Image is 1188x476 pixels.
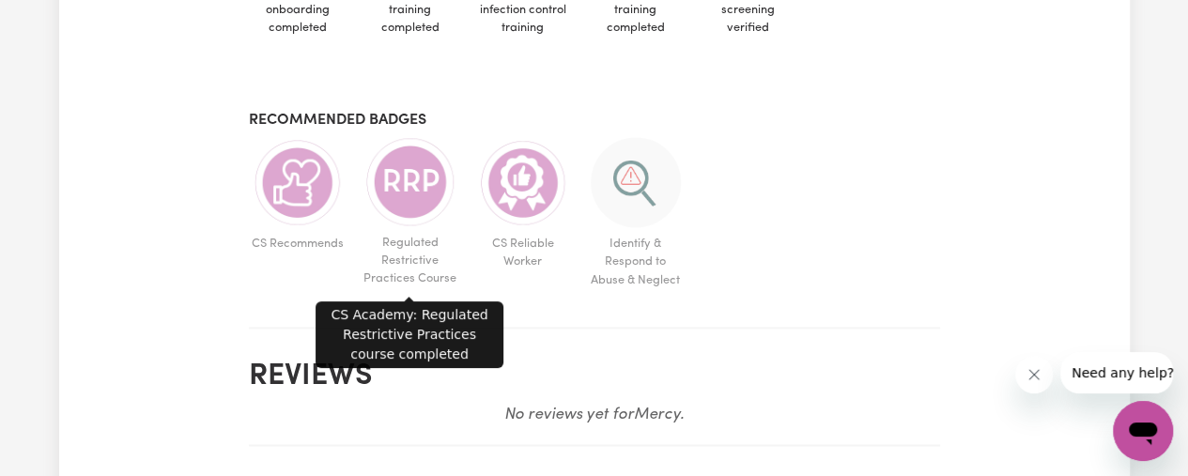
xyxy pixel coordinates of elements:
img: Care worker is most reliable worker [478,137,568,227]
h3: Recommended badges [249,112,940,130]
em: No reviews yet for Mercy . [504,407,684,422]
iframe: Button to launch messaging window [1113,401,1173,461]
span: Regulated Restrictive Practices Course [362,226,459,296]
span: CS Recommends [249,227,347,260]
div: CS Academy: Regulated Restrictive Practices course completed [316,301,503,368]
iframe: Message from company [1060,352,1173,393]
span: Need any help? [11,13,114,28]
iframe: Close message [1015,356,1053,393]
img: Care worker is recommended by Careseekers [253,137,343,227]
span: CS Reliable Worker [474,227,572,278]
h2: Reviews [249,359,940,394]
span: Identify & Respond to Abuse & Neglect [587,227,685,297]
img: CS Academy: Identify & Respond to Abuse & Neglect in Aged & Disability course completed [591,137,681,227]
img: CS Academy: Regulated Restrictive Practices course completed [365,137,455,226]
